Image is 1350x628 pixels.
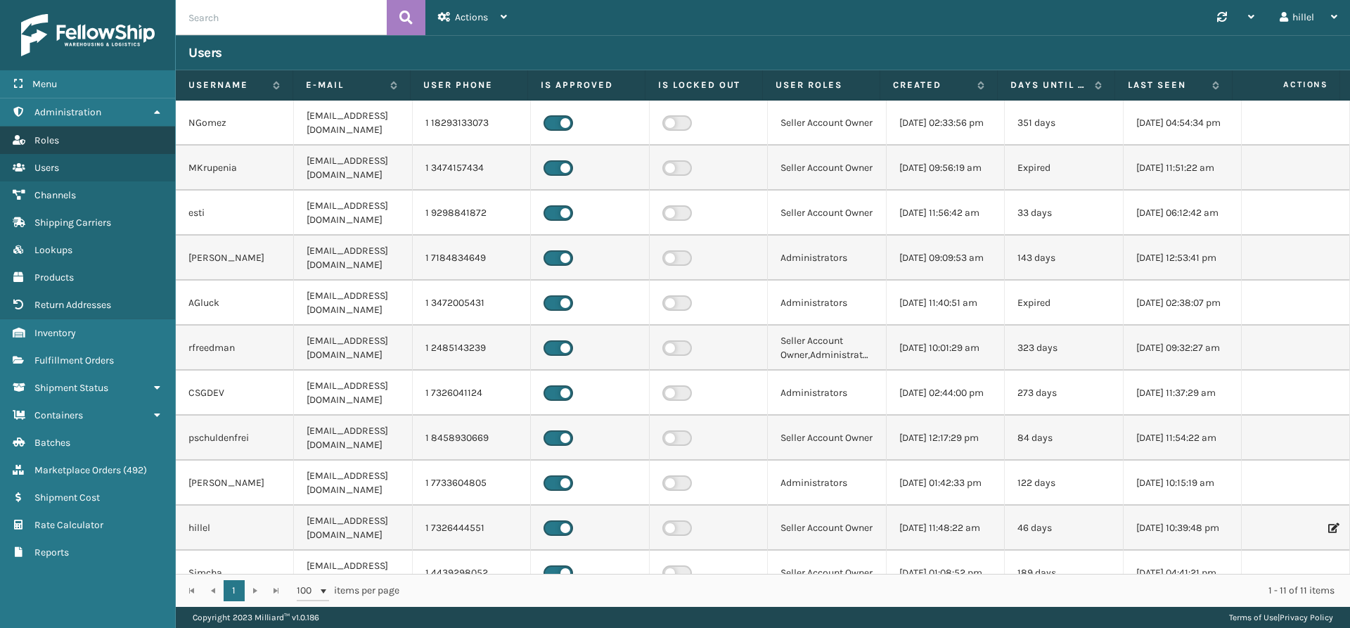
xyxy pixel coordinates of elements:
[1005,281,1123,326] td: Expired
[176,326,294,371] td: rfreedman
[34,299,111,311] span: Return Addresses
[188,44,222,61] h3: Users
[1005,371,1123,416] td: 273 days
[455,11,488,23] span: Actions
[423,79,515,91] label: User phone
[413,146,531,191] td: 1 3474157434
[1005,416,1123,461] td: 84 days
[176,416,294,461] td: pschuldenfrei
[413,551,531,596] td: 1 4439298052
[34,134,59,146] span: Roles
[294,146,412,191] td: [EMAIL_ADDRESS][DOMAIN_NAME]
[1124,371,1242,416] td: [DATE] 11:37:29 am
[294,551,412,596] td: [EMAIL_ADDRESS][DOMAIN_NAME]
[1124,281,1242,326] td: [DATE] 02:38:07 pm
[768,281,886,326] td: Administrators
[34,106,101,118] span: Administration
[768,236,886,281] td: Administrators
[1124,416,1242,461] td: [DATE] 11:54:22 am
[34,271,74,283] span: Products
[1005,551,1123,596] td: 189 days
[176,371,294,416] td: CSGDEV
[1237,73,1337,96] span: Actions
[1005,191,1123,236] td: 33 days
[34,162,59,174] span: Users
[1328,523,1337,533] i: Edit
[768,416,886,461] td: Seller Account Owner
[1005,146,1123,191] td: Expired
[32,78,57,90] span: Menu
[887,146,1005,191] td: [DATE] 09:56:19 am
[297,580,399,601] span: items per page
[541,79,632,91] label: Is Approved
[294,236,412,281] td: [EMAIL_ADDRESS][DOMAIN_NAME]
[34,327,76,339] span: Inventory
[294,416,412,461] td: [EMAIL_ADDRESS][DOMAIN_NAME]
[768,101,886,146] td: Seller Account Owner
[34,244,72,256] span: Lookups
[887,506,1005,551] td: [DATE] 11:48:22 am
[176,146,294,191] td: MKrupenia
[768,506,886,551] td: Seller Account Owner
[34,189,76,201] span: Channels
[306,79,383,91] label: E-mail
[768,191,886,236] td: Seller Account Owner
[1124,461,1242,506] td: [DATE] 10:15:19 am
[768,371,886,416] td: Administrators
[176,461,294,506] td: [PERSON_NAME]
[1005,236,1123,281] td: 143 days
[294,371,412,416] td: [EMAIL_ADDRESS][DOMAIN_NAME]
[887,236,1005,281] td: [DATE] 09:09:53 am
[413,191,531,236] td: 1 9298841872
[34,492,100,504] span: Shipment Cost
[34,382,108,394] span: Shipment Status
[658,79,750,91] label: Is Locked Out
[1229,613,1278,622] a: Terms of Use
[1005,101,1123,146] td: 351 days
[887,101,1005,146] td: [DATE] 02:33:56 pm
[1005,326,1123,371] td: 323 days
[887,461,1005,506] td: [DATE] 01:42:33 pm
[887,416,1005,461] td: [DATE] 12:17:29 pm
[176,191,294,236] td: esti
[34,437,70,449] span: Batches
[413,326,531,371] td: 1 2485143239
[294,461,412,506] td: [EMAIL_ADDRESS][DOMAIN_NAME]
[188,79,266,91] label: Username
[34,519,103,531] span: Rate Calculator
[224,580,245,601] a: 1
[413,416,531,461] td: 1 8458930669
[294,101,412,146] td: [EMAIL_ADDRESS][DOMAIN_NAME]
[294,506,412,551] td: [EMAIL_ADDRESS][DOMAIN_NAME]
[893,79,970,91] label: Created
[887,326,1005,371] td: [DATE] 10:01:29 am
[176,551,294,596] td: Simcha
[768,551,886,596] td: Seller Account Owner
[413,371,531,416] td: 1 7326041124
[1280,613,1333,622] a: Privacy Policy
[887,371,1005,416] td: [DATE] 02:44:00 pm
[193,607,319,628] p: Copyright 2023 Milliard™ v 1.0.186
[1124,551,1242,596] td: [DATE] 04:41:21 pm
[1124,236,1242,281] td: [DATE] 12:53:41 pm
[768,326,886,371] td: Seller Account Owner,Administrators
[413,236,531,281] td: 1 7184834649
[34,217,111,229] span: Shipping Carriers
[413,506,531,551] td: 1 7326444551
[887,551,1005,596] td: [DATE] 01:08:52 pm
[1124,506,1242,551] td: [DATE] 10:39:48 pm
[887,191,1005,236] td: [DATE] 11:56:42 am
[768,146,886,191] td: Seller Account Owner
[34,354,114,366] span: Fulfillment Orders
[176,506,294,551] td: hillel
[1005,461,1123,506] td: 122 days
[34,464,121,476] span: Marketplace Orders
[413,101,531,146] td: 1 18293133073
[413,281,531,326] td: 1 3472005431
[1128,79,1205,91] label: Last Seen
[1229,607,1333,628] div: |
[776,79,867,91] label: User Roles
[294,281,412,326] td: [EMAIL_ADDRESS][DOMAIN_NAME]
[176,101,294,146] td: NGomez
[294,191,412,236] td: [EMAIL_ADDRESS][DOMAIN_NAME]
